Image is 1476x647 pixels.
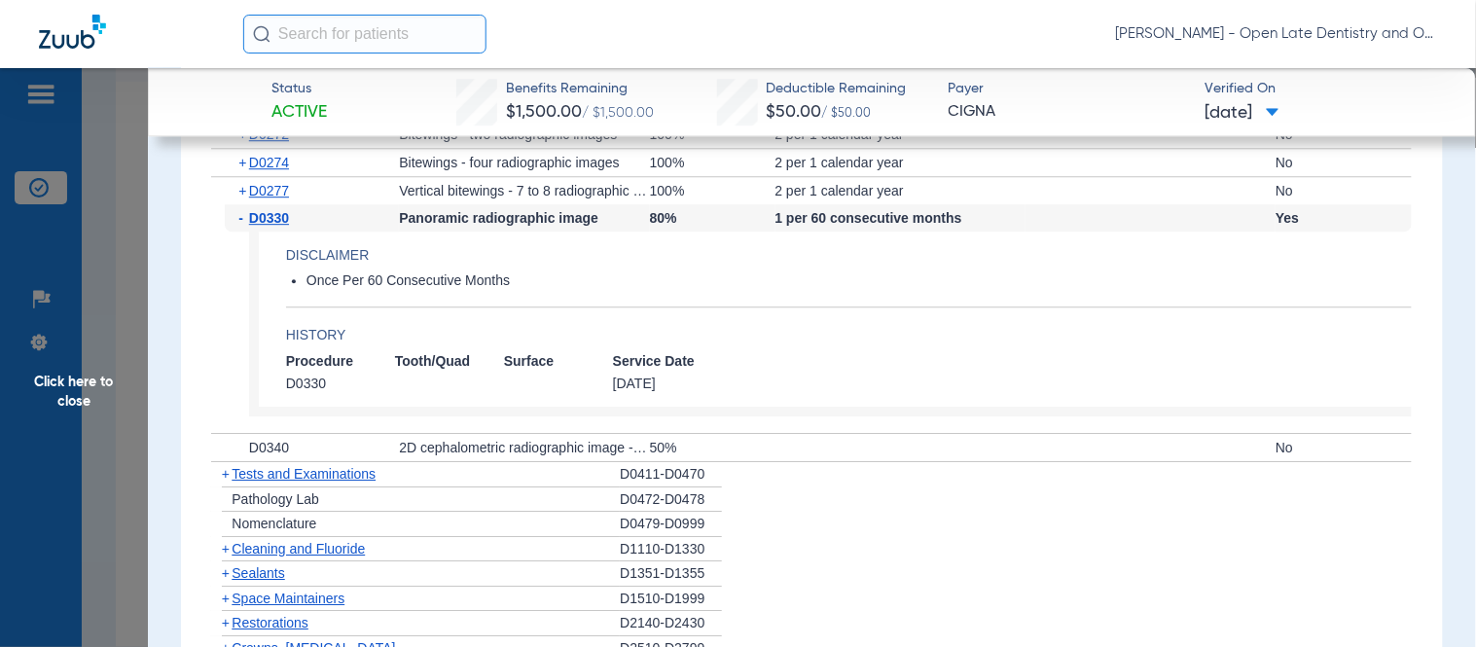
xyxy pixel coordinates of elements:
[232,466,376,482] span: Tests and Examinations
[650,434,775,461] div: 50%
[286,375,395,393] span: D0330
[620,537,722,562] div: D1110-D1330
[399,149,649,176] div: Bitewings - four radiographic images
[775,177,1026,204] div: 2 per 1 calendar year
[238,204,249,232] span: -
[286,352,395,371] span: Procedure
[222,591,230,606] span: +
[504,352,613,371] span: Surface
[1276,204,1412,232] div: Yes
[767,79,907,99] span: Deductible Remaining
[650,204,775,232] div: 80%
[1205,101,1279,126] span: [DATE]
[620,462,722,487] div: D0411-D0470
[949,79,1188,99] span: Payer
[620,512,722,537] div: D0479-D0999
[620,561,722,587] div: D1351-D1355
[620,611,722,636] div: D2140-D2430
[243,15,486,54] input: Search for patients
[222,565,230,581] span: +
[1205,79,1444,99] span: Verified On
[1116,24,1437,44] span: [PERSON_NAME] - Open Late Dentistry and Orthodontics
[249,155,289,170] span: D0274
[271,100,327,125] span: Active
[222,466,230,482] span: +
[582,106,654,120] span: / $1,500.00
[775,149,1026,176] div: 2 per 1 calendar year
[222,615,230,630] span: +
[222,541,230,557] span: +
[286,245,1413,266] h4: Disclaimer
[1379,554,1476,647] iframe: Chat Widget
[1276,149,1412,176] div: No
[650,149,775,176] div: 100%
[271,79,327,99] span: Status
[232,591,344,606] span: Space Maintainers
[232,491,319,507] span: Pathology Lab
[395,352,504,371] span: Tooth/Quad
[39,15,106,49] img: Zuub Logo
[620,487,722,513] div: D0472-D0478
[249,440,289,455] span: D0340
[232,541,365,557] span: Cleaning and Fluoride
[286,325,1413,345] h4: History
[306,272,1413,290] li: Once Per 60 Consecutive Months
[613,375,722,393] span: [DATE]
[238,149,249,176] span: +
[1276,177,1412,204] div: No
[650,177,775,204] div: 100%
[399,177,649,204] div: Vertical bitewings - 7 to 8 radiographic images
[775,204,1026,232] div: 1 per 60 consecutive months
[506,103,582,121] span: $1,500.00
[238,177,249,204] span: +
[399,204,649,232] div: Panoramic radiographic image
[613,352,722,371] span: Service Date
[249,183,289,198] span: D0277
[620,587,722,612] div: D1510-D1999
[399,434,649,461] div: 2D cephalometric radiographic image - acquisition
[249,210,289,226] span: D0330
[232,565,284,581] span: Sealants
[767,103,822,121] span: $50.00
[506,79,654,99] span: Benefits Remaining
[822,108,872,120] span: / $50.00
[253,25,270,43] img: Search Icon
[232,516,316,531] span: Nomenclature
[949,100,1188,125] span: CIGNA
[232,615,308,630] span: Restorations
[1276,434,1412,461] div: No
